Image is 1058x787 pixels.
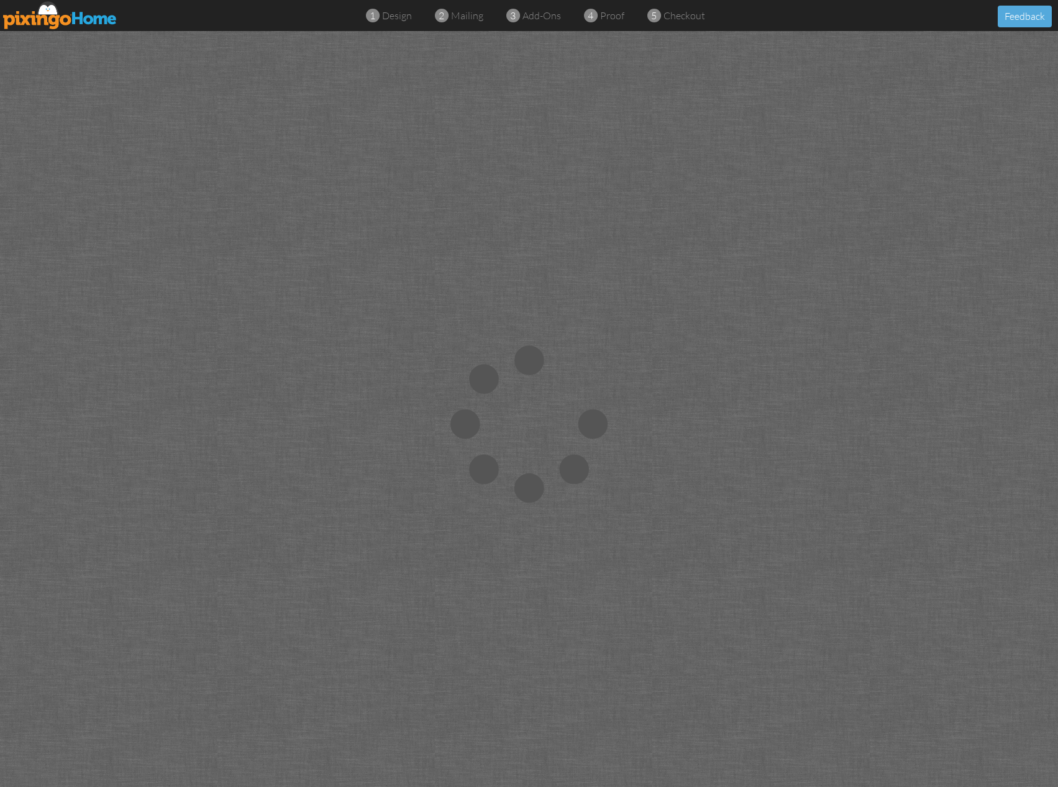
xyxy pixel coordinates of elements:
[998,6,1052,27] button: Feedback
[588,9,593,23] span: 4
[510,9,516,23] span: 3
[664,9,705,22] span: checkout
[451,9,483,22] span: mailing
[3,1,117,29] img: pixingo logo
[522,9,561,22] span: add-ons
[382,9,412,22] span: design
[651,9,657,23] span: 5
[600,9,624,22] span: proof
[370,9,375,23] span: 1
[439,9,444,23] span: 2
